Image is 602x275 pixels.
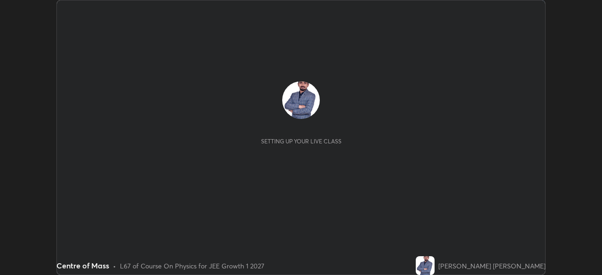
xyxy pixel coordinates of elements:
img: eb3a979bad86496f9925e30dd98b2782.jpg [282,81,320,119]
img: eb3a979bad86496f9925e30dd98b2782.jpg [416,256,435,275]
div: [PERSON_NAME] [PERSON_NAME] [438,261,546,271]
div: • [113,261,116,271]
div: Setting up your live class [261,138,341,145]
div: L67 of Course On Physics for JEE Growth 1 2027 [120,261,264,271]
div: Centre of Mass [56,260,109,271]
